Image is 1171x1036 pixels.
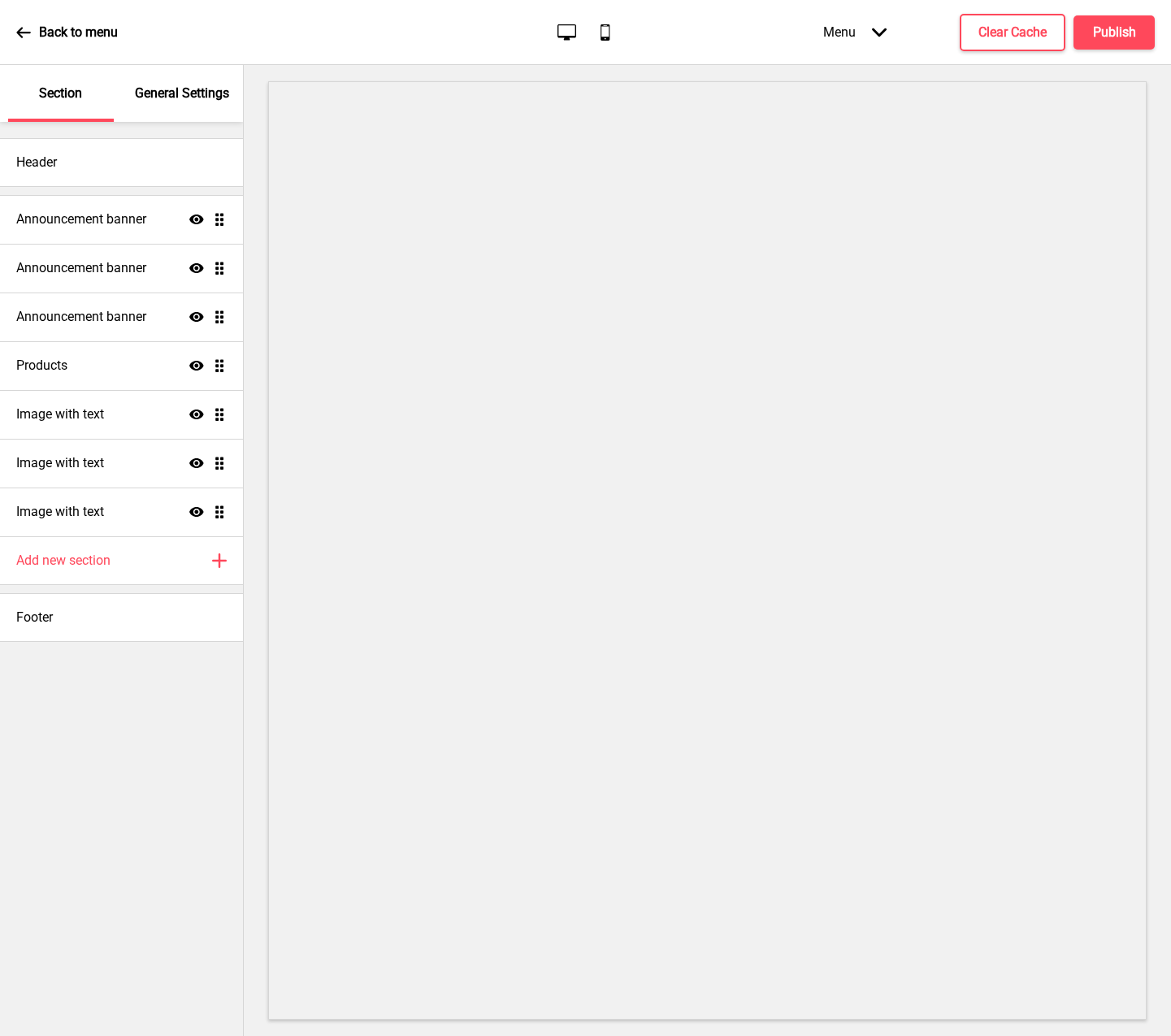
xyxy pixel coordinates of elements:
[16,210,146,228] h4: Announcement banner
[16,154,57,171] h4: Header
[960,14,1065,51] button: Clear Cache
[16,308,146,326] h4: Announcement banner
[16,405,104,423] h4: Image with text
[1093,24,1136,41] h4: Publish
[16,11,118,54] a: Back to menu
[807,8,903,56] div: Menu
[16,357,67,375] h4: Products
[16,503,104,521] h4: Image with text
[16,552,111,570] h4: Add new section
[978,24,1047,41] h4: Clear Cache
[16,259,146,277] h4: Announcement banner
[39,85,82,102] p: Section
[16,454,104,472] h4: Image with text
[39,24,118,41] p: Back to menu
[16,609,53,626] h4: Footer
[135,85,229,102] p: General Settings
[1073,15,1155,50] button: Publish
